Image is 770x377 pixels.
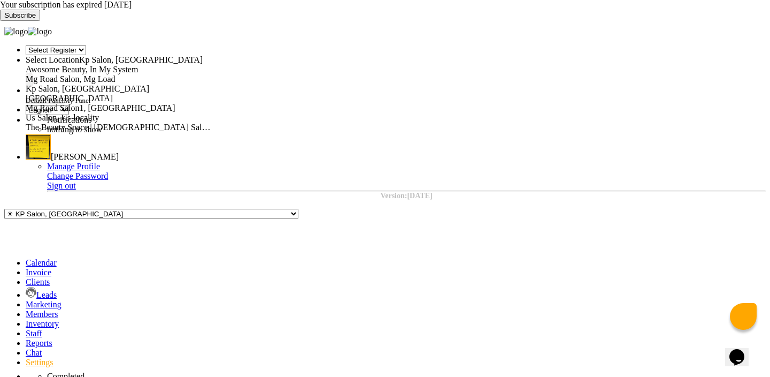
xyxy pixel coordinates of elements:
span: [PERSON_NAME] [51,152,119,161]
span: Mg Road Salon1, [GEOGRAPHIC_DATA] [26,103,175,112]
span: The Beauty Space | [DEMOGRAPHIC_DATA] Salon & Parlour, [GEOGRAPHIC_DATA] [26,123,338,132]
div: Version:[DATE] [47,192,766,200]
span: Us Salon, Us-locality [26,113,99,122]
img: Dhiraj Mokal [26,134,51,160]
ng-dropdown-panel: Options list [26,65,213,132]
a: Invoice [26,268,51,277]
a: Reports [26,338,52,348]
a: Members [26,310,58,319]
span: Kp Salon, [GEOGRAPHIC_DATA] [26,84,149,93]
a: Inventory [26,319,59,328]
a: Calendar [26,258,57,267]
a: Staff [26,329,42,338]
iframe: chat widget [725,334,759,366]
span: Leads [36,290,57,299]
span: Mg Road Salon, Mg Load [26,74,115,84]
a: Manage Profile [47,162,100,171]
a: Settings [26,358,53,367]
img: logo [4,27,28,36]
span: [GEOGRAPHIC_DATA] [26,94,113,103]
a: Change Password [47,171,108,180]
a: Sign out [47,181,76,190]
a: Leads [26,290,57,299]
span: Awosome Beauty, In My System [26,65,138,74]
img: logo [28,27,51,36]
a: Clients [26,277,50,286]
a: Marketing [26,300,61,309]
a: Chat [26,348,42,357]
